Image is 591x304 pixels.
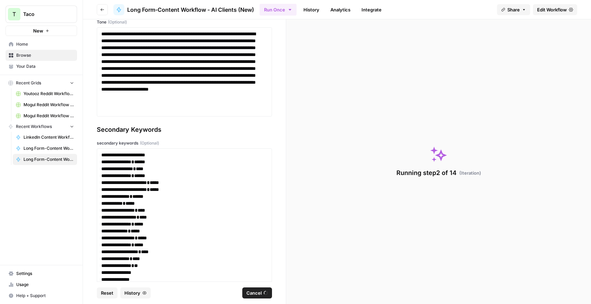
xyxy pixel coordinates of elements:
[24,156,74,163] span: Long Form-Content Workflow - AI Clients (New)
[13,88,77,99] a: Youtooz Reddit Workflow Grid
[357,4,386,15] a: Integrate
[16,52,74,58] span: Browse
[97,19,272,25] label: Tone
[6,61,77,72] a: Your Data
[13,132,77,143] a: LinkedIn Content Workflow
[13,99,77,110] a: Mogul Reddit Workflow Grid (1)
[6,279,77,290] a: Usage
[120,287,151,298] button: History
[6,26,77,36] button: New
[507,6,520,13] span: Share
[13,154,77,165] a: Long Form-Content Workflow - AI Clients (New)
[24,102,74,108] span: Mogul Reddit Workflow Grid (1)
[246,289,262,296] span: Cancel
[24,145,74,151] span: Long Form-Content Workflow - B2B Clients
[101,289,113,296] span: Reset
[13,110,77,121] a: Mogul Reddit Workflow Grid
[97,287,118,298] button: Reset
[97,125,272,135] div: Secondary Keywords
[396,168,481,178] div: Running step 2 of 14
[16,41,74,47] span: Home
[326,4,355,15] a: Analytics
[537,6,567,13] span: Edit Workflow
[140,140,159,146] span: (Optional)
[16,80,41,86] span: Recent Grids
[127,6,254,14] span: Long Form-Content Workflow - AI Clients (New)
[24,134,74,140] span: LinkedIn Content Workflow
[6,6,77,23] button: Workspace: Taco
[242,287,272,298] button: Cancel
[260,4,297,16] button: Run Once
[459,169,481,176] span: ( Iteration )
[16,282,74,288] span: Usage
[13,143,77,154] a: Long Form-Content Workflow - B2B Clients
[108,19,127,25] span: (Optional)
[6,39,77,50] a: Home
[6,78,77,88] button: Recent Grids
[16,293,74,299] span: Help + Support
[16,63,74,70] span: Your Data
[124,289,140,296] span: History
[24,113,74,119] span: Mogul Reddit Workflow Grid
[12,10,16,18] span: T
[24,91,74,97] span: Youtooz Reddit Workflow Grid
[6,268,77,279] a: Settings
[113,4,254,15] a: Long Form-Content Workflow - AI Clients (New)
[299,4,323,15] a: History
[16,123,52,130] span: Recent Workflows
[6,50,77,61] a: Browse
[6,290,77,301] button: Help + Support
[16,270,74,277] span: Settings
[97,140,272,146] label: secondary keywords
[23,11,65,18] span: Taco
[533,4,577,15] a: Edit Workflow
[6,121,77,132] button: Recent Workflows
[33,27,43,34] span: New
[497,4,530,15] button: Share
